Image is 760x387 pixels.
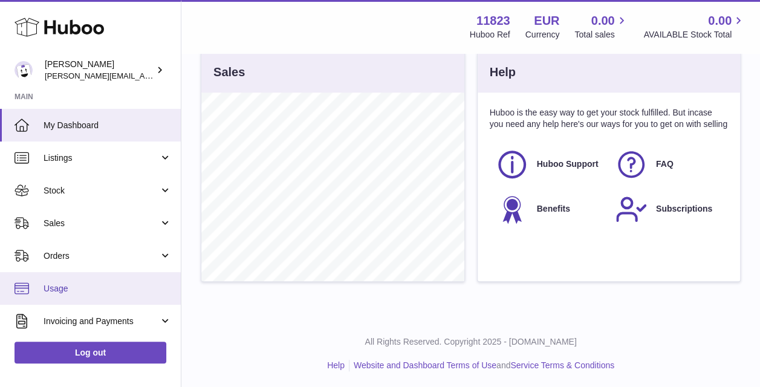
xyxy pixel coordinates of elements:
[44,185,159,197] span: Stock
[44,283,172,294] span: Usage
[643,13,745,41] a: 0.00 AVAILABLE Stock Total
[656,158,674,170] span: FAQ
[15,342,166,363] a: Log out
[615,193,722,226] a: Subscriptions
[44,152,159,164] span: Listings
[45,59,154,82] div: [PERSON_NAME]
[15,61,33,79] img: gianni.rofi@frieslandcampina.com
[537,158,599,170] span: Huboo Support
[615,148,722,181] a: FAQ
[656,203,712,215] span: Subscriptions
[44,316,159,327] span: Invoicing and Payments
[327,360,345,370] a: Help
[496,193,603,226] a: Benefits
[534,13,559,29] strong: EUR
[354,360,496,370] a: Website and Dashboard Terms of Use
[643,29,745,41] span: AVAILABLE Stock Total
[537,203,570,215] span: Benefits
[574,13,628,41] a: 0.00 Total sales
[44,218,159,229] span: Sales
[44,250,159,262] span: Orders
[470,29,510,41] div: Huboo Ref
[213,64,245,80] h3: Sales
[44,120,172,131] span: My Dashboard
[591,13,615,29] span: 0.00
[496,148,603,181] a: Huboo Support
[490,64,516,80] h3: Help
[574,29,628,41] span: Total sales
[476,13,510,29] strong: 11823
[525,29,560,41] div: Currency
[349,360,614,371] li: and
[490,107,729,130] p: Huboo is the easy way to get your stock fulfilled. But incase you need any help here's our ways f...
[510,360,614,370] a: Service Terms & Conditions
[45,71,242,80] span: [PERSON_NAME][EMAIL_ADDRESS][DOMAIN_NAME]
[191,336,750,348] p: All Rights Reserved. Copyright 2025 - [DOMAIN_NAME]
[708,13,732,29] span: 0.00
